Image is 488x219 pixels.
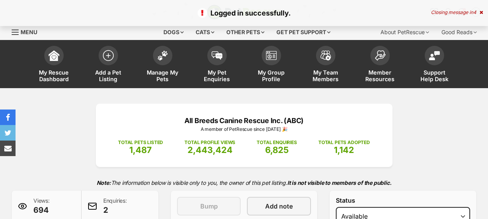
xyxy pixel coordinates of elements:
[103,50,114,61] img: add-pet-listing-icon-0afa8454b4691262ce3f59096e99ab1cd57d4a30225e0717b998d2c9b9846f56.svg
[244,42,299,88] a: My Group Profile
[129,145,152,155] span: 1,487
[190,42,244,88] a: My Pet Enquiries
[407,42,462,88] a: Support Help Desk
[177,197,241,216] button: Bump
[184,139,235,146] p: TOTAL PROFILE VIEWS
[97,179,111,186] strong: Note:
[103,205,127,216] span: 2
[158,24,189,40] div: Dogs
[271,24,336,40] div: Get pet support
[33,197,50,216] p: Views:
[353,42,407,88] a: Member Resources
[266,51,277,60] img: group-profile-icon-3fa3cf56718a62981997c0bc7e787c4b2cf8bcc04b72c1350f741eb67cf2f40e.svg
[320,50,331,61] img: team-members-icon-5396bd8760b3fe7c0b43da4ab00e1e3bb1a5d9ba89233759b79545d2d3fc5d0d.svg
[118,139,163,146] p: TOTAL PETS LISTED
[190,24,220,40] div: Cats
[103,197,127,216] p: Enquiries:
[36,69,71,82] span: My Rescue Dashboard
[473,9,476,15] span: 4
[247,197,311,216] a: Add note
[436,24,482,40] div: Good Reads
[188,145,233,155] span: 2,443,424
[91,69,126,82] span: Add a Pet Listing
[254,69,289,82] span: My Group Profile
[145,69,180,82] span: Manage My Pets
[108,126,381,133] p: A member of PetRescue since [DATE] 🎉
[265,202,293,211] span: Add note
[336,197,470,204] label: Status
[334,145,354,155] span: 1,142
[287,179,392,186] strong: It is not visible to members of the public.
[431,10,483,15] div: Closing message in
[299,42,353,88] a: My Team Members
[157,50,168,61] img: manage-my-pets-icon-02211641906a0b7f246fdf0571729dbe1e7629f14944591b6c1af311fb30b64b.svg
[200,202,218,211] span: Bump
[49,50,59,61] img: dashboard-icon-eb2f2d2d3e046f16d808141f083e7271f6b2e854fb5c12c21221c1fb7104beca.svg
[265,145,289,155] span: 6,825
[429,51,440,60] img: help-desk-icon-fdf02630f3aa405de69fd3d07c3f3aa587a6932b1a1747fa1d2bba05be0121f9.svg
[27,42,81,88] a: My Rescue Dashboard
[12,24,43,38] a: Menu
[375,50,386,61] img: member-resources-icon-8e73f808a243e03378d46382f2149f9095a855e16c252ad45f914b54edf8863c.svg
[417,69,452,82] span: Support Help Desk
[108,115,381,126] p: All Breeds Canine Rescue Inc. (ABC)
[308,69,343,82] span: My Team Members
[212,51,222,60] img: pet-enquiries-icon-7e3ad2cf08bfb03b45e93fb7055b45f3efa6380592205ae92323e6603595dc1f.svg
[257,139,297,146] p: TOTAL ENQUIRIES
[135,42,190,88] a: Manage My Pets
[221,24,270,40] div: Other pets
[8,8,480,18] p: Logged in successfully.
[375,24,434,40] div: About PetRescue
[363,69,398,82] span: Member Resources
[33,205,50,216] span: 694
[318,139,370,146] p: TOTAL PETS ADOPTED
[21,29,37,35] span: Menu
[200,69,234,82] span: My Pet Enquiries
[12,175,476,191] p: The information below is visible only to you, the owner of this pet listing.
[81,42,135,88] a: Add a Pet Listing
